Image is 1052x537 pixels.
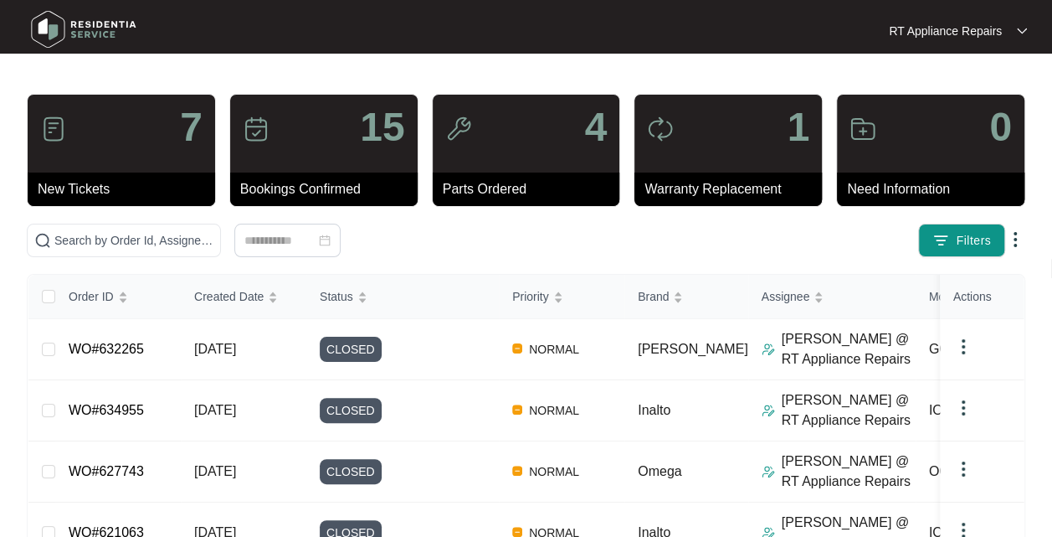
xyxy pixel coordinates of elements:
span: [PERSON_NAME] [638,342,748,356]
p: 15 [360,107,404,147]
span: NORMAL [522,339,586,359]
th: Actions [940,275,1024,319]
img: dropdown arrow [953,337,973,357]
th: Order ID [55,275,181,319]
p: Bookings Confirmed [240,179,418,199]
span: Inalto [638,403,670,417]
p: 4 [585,107,608,147]
p: [PERSON_NAME] @ RT Appliance Repairs [782,452,916,492]
p: New Tickets [38,179,215,199]
img: icon [849,116,876,142]
th: Priority [499,275,624,319]
img: Vercel Logo [512,527,522,537]
img: Vercel Logo [512,343,522,354]
span: Omega [638,464,681,478]
img: icon [40,116,67,142]
span: [DATE] [194,342,236,356]
span: Model [929,287,961,306]
img: dropdown arrow [953,459,973,479]
img: Assigner Icon [762,465,775,478]
a: WO#632265 [69,342,144,356]
span: Priority [512,287,549,306]
p: Warranty Replacement [644,179,822,199]
img: dropdown arrow [1005,230,1025,250]
img: residentia service logo [25,4,142,54]
span: CLOSED [320,398,382,423]
p: RT Appliance Repairs [889,23,1002,39]
img: dropdown arrow [953,398,973,418]
a: WO#627743 [69,464,144,478]
img: search-icon [34,232,51,249]
span: [DATE] [194,403,236,417]
span: Filters [956,232,991,250]
img: icon [647,116,674,142]
span: CLOSED [320,337,382,362]
img: dropdown arrow [1017,27,1027,35]
th: Brand [624,275,748,319]
th: Created Date [181,275,306,319]
p: 0 [989,107,1012,147]
span: Created Date [194,287,264,306]
span: Status [320,287,353,306]
span: Brand [638,287,669,306]
p: Need Information [847,179,1024,199]
img: Assigner Icon [762,404,775,417]
span: Assignee [762,287,810,306]
img: Assigner Icon [762,343,775,356]
span: Order ID [69,287,114,306]
img: Vercel Logo [512,466,522,476]
p: [PERSON_NAME] @ RT Appliance Repairs [782,390,916,431]
span: [DATE] [194,464,236,478]
button: filter iconFilters [918,224,1005,257]
a: WO#634955 [69,403,144,417]
img: filter icon [932,232,949,249]
img: icon [243,116,269,142]
span: NORMAL [522,462,586,482]
p: Parts Ordered [443,179,620,199]
p: 1 [787,107,809,147]
span: CLOSED [320,459,382,484]
img: Vercel Logo [512,405,522,415]
p: 7 [180,107,203,147]
th: Status [306,275,499,319]
span: NORMAL [522,400,586,421]
input: Search by Order Id, Assignee Name, Customer Name, Brand and Model [54,231,213,250]
img: icon [445,116,472,142]
th: Assignee [748,275,916,319]
p: [PERSON_NAME] @ RT Appliance Repairs [782,329,916,369]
